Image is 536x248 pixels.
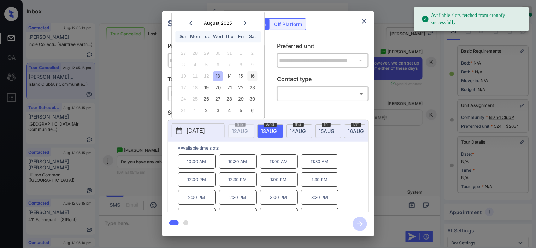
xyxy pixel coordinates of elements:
div: Not available Sunday, July 27th, 2025 [179,49,188,58]
span: thu [293,122,304,127]
div: Choose Friday, August 22nd, 2025 [236,83,246,92]
div: Not available Sunday, August 3rd, 2025 [179,60,188,69]
div: Choose Wednesday, August 20th, 2025 [213,83,223,92]
div: Not available Friday, August 1st, 2025 [236,49,246,58]
div: Not available Monday, August 11th, 2025 [190,72,200,81]
div: Choose Tuesday, August 26th, 2025 [202,95,211,104]
h2: Schedule Tour [162,11,234,36]
p: 12:00 PM [178,172,216,187]
div: Not available Monday, August 18th, 2025 [190,83,200,92]
span: 15 AUG [319,128,335,134]
p: 10:30 AM [219,154,257,169]
div: Wed [213,32,223,42]
p: 1:30 PM [301,172,338,187]
div: Not available Saturday, August 2nd, 2025 [248,49,257,58]
p: 12:30 PM [219,172,257,187]
div: Off Platform [271,19,306,30]
div: In Person [170,88,258,99]
div: date-select [286,124,312,138]
p: Contact type [277,75,369,86]
div: date-select [315,124,341,138]
div: Choose Tuesday, August 19th, 2025 [202,83,211,92]
div: Sun [179,32,188,42]
div: Not available Sunday, August 10th, 2025 [179,72,188,81]
button: close [357,14,371,28]
div: Not available Wednesday, July 30th, 2025 [213,49,223,58]
div: Not available Sunday, August 24th, 2025 [179,95,188,104]
div: Choose Friday, August 15th, 2025 [236,72,246,81]
button: btn-next [349,215,371,233]
div: Choose Saturday, August 23rd, 2025 [248,83,257,92]
div: Not available Sunday, August 17th, 2025 [179,83,188,92]
div: Choose Wednesday, August 27th, 2025 [213,95,223,104]
p: Tour type [168,75,259,86]
div: Available slots fetched from cronofy successfully [422,9,523,29]
div: Not available Monday, August 25th, 2025 [190,95,200,104]
span: 16 AUG [348,128,364,134]
div: Fri [236,32,246,42]
div: Not available Tuesday, August 5th, 2025 [202,60,211,69]
div: Tue [202,32,211,42]
div: Not available Friday, August 8th, 2025 [236,60,246,69]
p: [DATE] [187,127,205,135]
div: Not available Monday, August 4th, 2025 [190,60,200,69]
p: *Available time slots [178,142,368,154]
div: Not available Thursday, August 7th, 2025 [225,60,234,69]
p: 2:30 PM [219,190,257,205]
p: 1:00 PM [260,172,298,187]
span: wed [264,122,277,127]
p: 5:00 PM [260,208,298,223]
div: Choose Saturday, August 16th, 2025 [248,72,257,81]
div: Choose Saturday, August 30th, 2025 [248,95,257,104]
p: Preferred unit [277,42,369,53]
div: Thu [225,32,234,42]
p: 11:30 AM [301,154,338,169]
span: fri [322,122,331,127]
span: 14 AUG [290,128,306,134]
div: Choose Wednesday, August 13th, 2025 [213,72,223,81]
p: Select slot [168,108,369,120]
p: 4:00 PM [178,208,216,223]
div: Not available Sunday, August 31st, 2025 [179,106,188,115]
div: Mon [190,32,200,42]
p: 5:30 PM [301,208,338,223]
div: Choose Thursday, August 28th, 2025 [225,95,234,104]
div: Not available Thursday, July 31st, 2025 [225,49,234,58]
p: 3:00 PM [260,190,298,205]
p: Preferred community [168,42,259,53]
div: month 2025-08 [174,48,262,116]
div: Choose Thursday, August 21st, 2025 [225,83,234,92]
div: Sat [248,32,257,42]
div: Not available Tuesday, August 12th, 2025 [202,72,211,81]
div: Choose Thursday, September 4th, 2025 [225,106,234,115]
p: 3:30 PM [301,190,338,205]
span: 13 AUG [261,128,277,134]
p: 2:00 PM [178,190,216,205]
div: Choose Thursday, August 14th, 2025 [225,72,234,81]
div: Choose Friday, August 29th, 2025 [236,95,246,104]
div: Not available Saturday, August 9th, 2025 [248,60,257,69]
div: Choose Saturday, September 6th, 2025 [248,106,257,115]
div: Not available Monday, September 1st, 2025 [190,106,200,115]
div: Not available Tuesday, July 29th, 2025 [202,49,211,58]
p: 10:00 AM [178,154,216,169]
div: Not available Wednesday, August 6th, 2025 [213,60,223,69]
div: date-select [344,124,370,138]
div: Not available Monday, July 28th, 2025 [190,49,200,58]
div: Choose Wednesday, September 3rd, 2025 [213,106,223,115]
span: sat [351,122,361,127]
p: 4:30 PM [219,208,257,223]
p: 11:00 AM [260,154,298,169]
div: Choose Friday, September 5th, 2025 [236,106,246,115]
button: [DATE] [172,123,225,138]
div: date-select [257,124,283,138]
div: Choose Tuesday, September 2nd, 2025 [202,106,211,115]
